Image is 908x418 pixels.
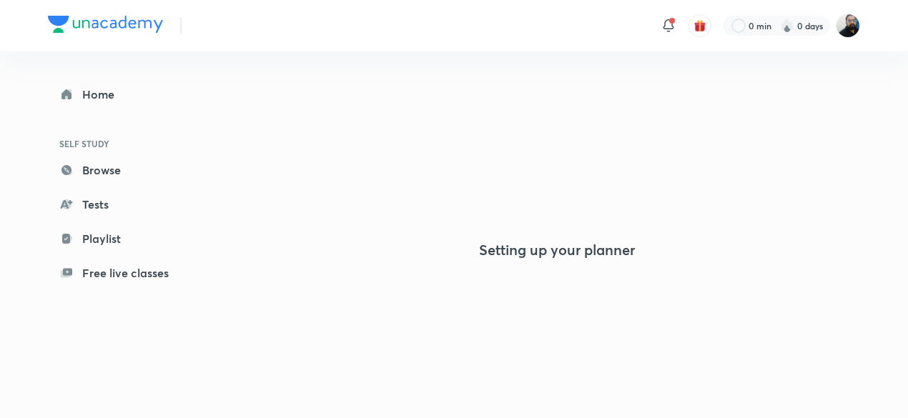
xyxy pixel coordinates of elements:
[48,131,214,156] h6: SELF STUDY
[48,190,214,219] a: Tests
[48,156,214,184] a: Browse
[479,242,635,259] h4: Setting up your planner
[836,14,860,38] img: Sumit Kumar Agrawal
[780,19,794,33] img: streak
[48,259,214,287] a: Free live classes
[48,224,214,253] a: Playlist
[48,80,214,109] a: Home
[689,14,711,37] button: avatar
[48,16,163,33] img: Company Logo
[48,16,163,36] a: Company Logo
[694,19,706,32] img: avatar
